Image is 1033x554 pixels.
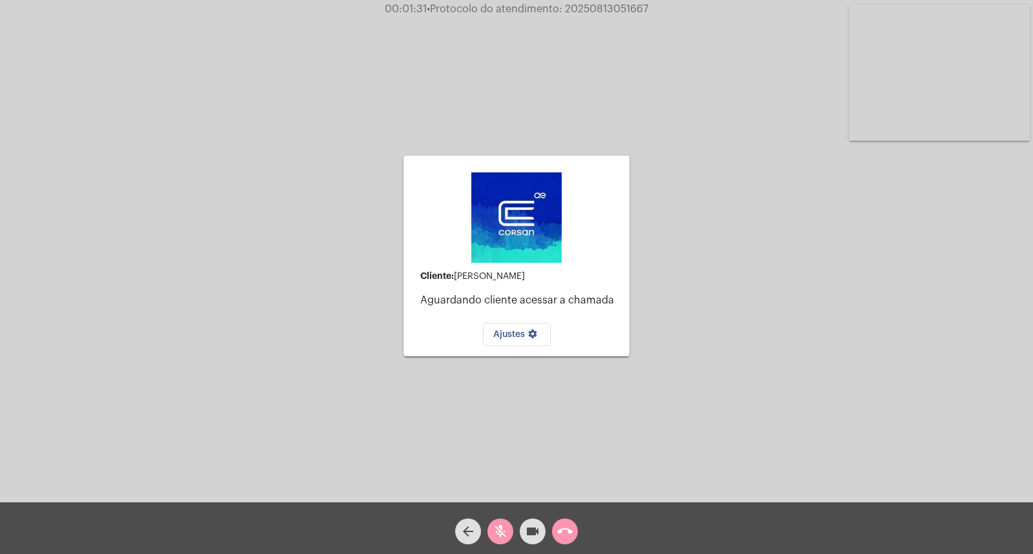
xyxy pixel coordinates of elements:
div: [PERSON_NAME] [420,271,619,282]
p: Aguardando cliente acessar a chamada [420,294,619,306]
strong: Cliente: [420,271,454,280]
mat-icon: settings [525,329,540,344]
span: Ajustes [493,330,540,339]
button: Ajustes [483,323,551,346]
mat-icon: mic_off [493,524,508,539]
span: • [427,4,430,14]
mat-icon: videocam [525,524,540,539]
mat-icon: arrow_back [460,524,476,539]
mat-icon: call_end [557,524,573,539]
span: 00:01:31 [385,4,427,14]
img: d4669ae0-8c07-2337-4f67-34b0df7f5ae4.jpeg [471,172,562,263]
span: Protocolo do atendimento: 20250813051667 [427,4,648,14]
